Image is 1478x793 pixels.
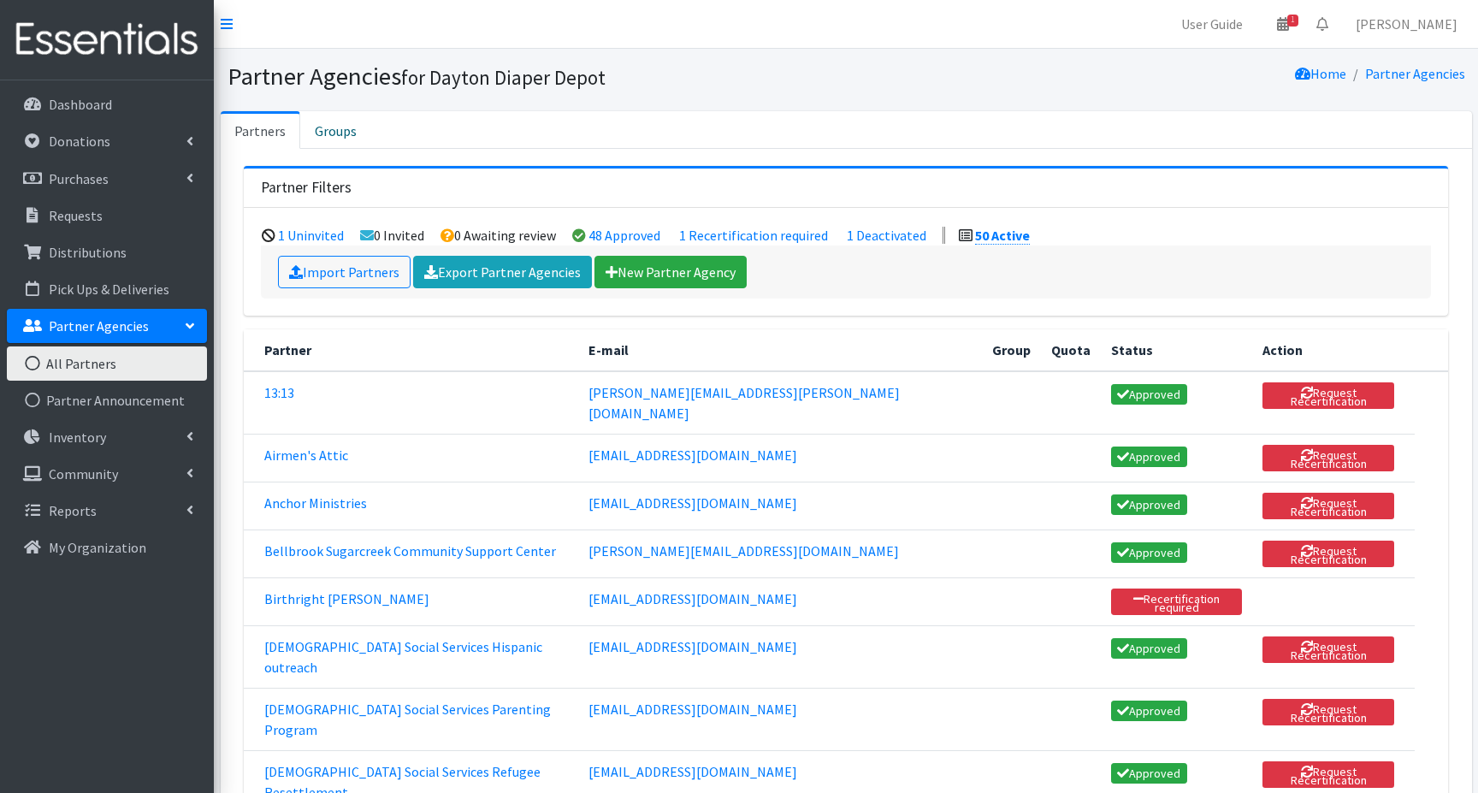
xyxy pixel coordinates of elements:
[1262,636,1394,663] button: Request Recertification
[594,256,747,288] a: New Partner Agency
[588,763,797,780] a: [EMAIL_ADDRESS][DOMAIN_NAME]
[1111,763,1187,784] a: Approved
[221,111,300,149] a: Partners
[1041,329,1101,371] th: Quota
[49,207,103,224] p: Requests
[975,227,1030,245] a: 50 Active
[261,179,352,197] h3: Partner Filters
[588,701,797,718] a: [EMAIL_ADDRESS][DOMAIN_NAME]
[49,539,146,556] p: My Organization
[7,457,207,491] a: Community
[1365,65,1465,82] a: Partner Agencies
[440,227,556,244] li: 0 Awaiting review
[7,346,207,381] a: All Partners
[1111,542,1187,563] a: Approved
[1262,699,1394,725] button: Request Recertification
[49,465,118,482] p: Community
[7,494,207,528] a: Reports
[49,244,127,261] p: Distributions
[588,447,797,464] a: [EMAIL_ADDRESS][DOMAIN_NAME]
[264,384,294,401] a: 13:13
[278,227,344,244] a: 1 Uninvited
[1262,541,1394,567] button: Request Recertification
[300,111,371,149] a: Groups
[244,329,578,371] th: Partner
[1111,494,1187,515] a: Approved
[1262,445,1394,471] button: Request Recertification
[588,384,900,422] a: [PERSON_NAME][EMAIL_ADDRESS][PERSON_NAME][DOMAIN_NAME]
[49,170,109,187] p: Purchases
[588,542,899,559] a: [PERSON_NAME][EMAIL_ADDRESS][DOMAIN_NAME]
[7,383,207,417] a: Partner Announcement
[49,317,149,334] p: Partner Agencies
[1111,589,1242,615] a: Recertification required
[1262,493,1394,519] button: Request Recertification
[49,96,112,113] p: Dashboard
[264,590,429,607] a: Birthright [PERSON_NAME]
[1111,638,1187,659] a: Approved
[401,65,606,90] small: for Dayton Diaper Depot
[588,638,797,655] a: [EMAIL_ADDRESS][DOMAIN_NAME]
[7,11,207,68] img: HumanEssentials
[1287,15,1298,27] span: 1
[360,227,424,244] li: 0 Invited
[278,256,411,288] a: Import Partners
[228,62,840,92] h1: Partner Agencies
[264,638,542,676] a: [DEMOGRAPHIC_DATA] Social Services Hispanic outreach
[1262,382,1394,409] button: Request Recertification
[1168,7,1256,41] a: User Guide
[1111,384,1187,405] a: Approved
[1111,447,1187,467] a: Approved
[588,494,797,512] a: [EMAIL_ADDRESS][DOMAIN_NAME]
[1263,7,1303,41] a: 1
[264,542,556,559] a: Bellbrook Sugarcreek Community Support Center
[7,272,207,306] a: Pick Ups & Deliveries
[7,198,207,233] a: Requests
[264,494,367,512] a: Anchor Ministries
[264,447,348,464] a: Airmen's Attic
[7,420,207,454] a: Inventory
[7,530,207,565] a: My Organization
[7,309,207,343] a: Partner Agencies
[413,256,592,288] a: Export Partner Agencies
[49,429,106,446] p: Inventory
[1342,7,1471,41] a: [PERSON_NAME]
[49,502,97,519] p: Reports
[588,590,797,607] a: [EMAIL_ADDRESS][DOMAIN_NAME]
[49,281,169,298] p: Pick Ups & Deliveries
[588,227,660,244] a: 48 Approved
[1252,329,1415,371] th: Action
[1295,65,1346,82] a: Home
[49,133,110,150] p: Donations
[7,87,207,121] a: Dashboard
[1262,761,1394,788] button: Request Recertification
[7,124,207,158] a: Donations
[578,329,982,371] th: E-mail
[847,227,926,244] a: 1 Deactivated
[982,329,1041,371] th: Group
[1101,329,1252,371] th: Status
[679,227,828,244] a: 1 Recertification required
[7,235,207,269] a: Distributions
[264,701,551,738] a: [DEMOGRAPHIC_DATA] Social Services Parenting Program
[1111,701,1187,721] a: Approved
[7,162,207,196] a: Purchases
